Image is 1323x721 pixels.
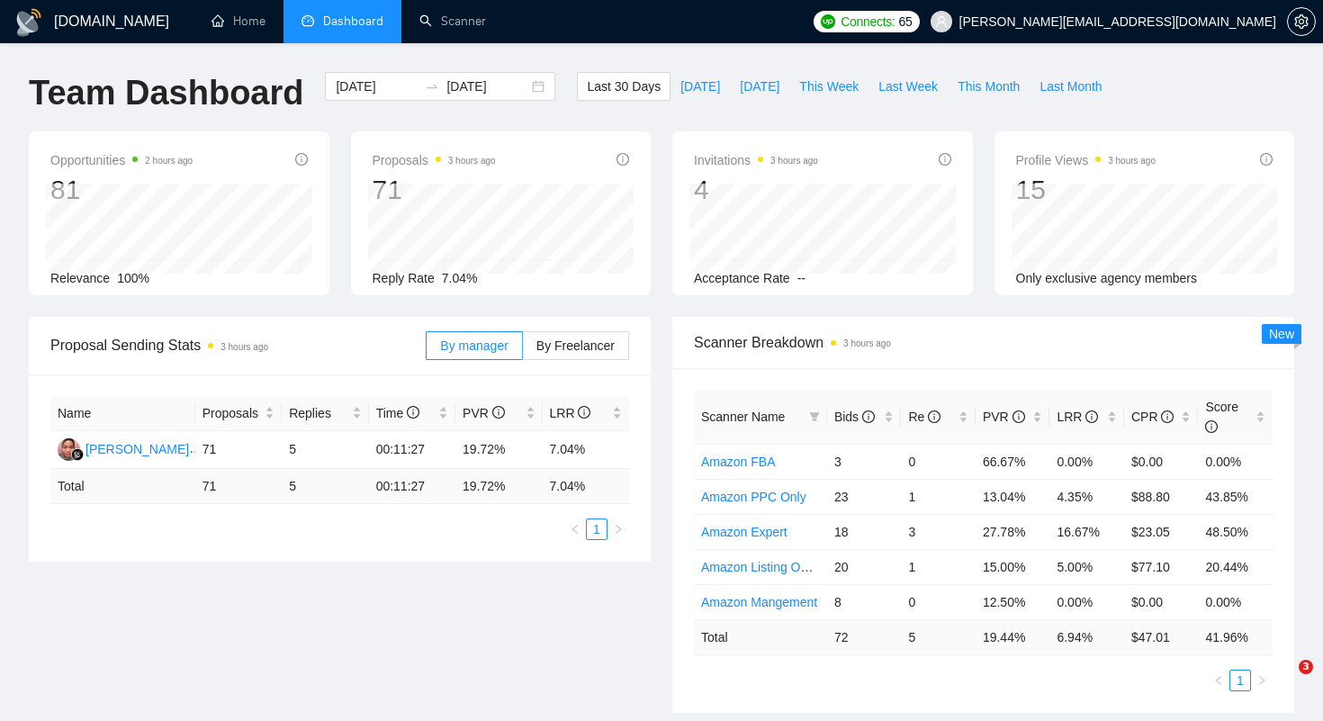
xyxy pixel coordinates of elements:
span: Reply Rate [373,271,435,285]
td: 16.67% [1049,514,1124,549]
time: 3 hours ago [448,156,496,166]
span: 3 [1299,660,1313,674]
img: upwork-logo.png [821,14,835,29]
span: user [935,15,948,28]
span: info-circle [407,406,419,419]
button: [DATE] [670,72,730,101]
td: 1 [901,479,976,514]
td: 8 [827,584,902,619]
input: End date [446,77,528,96]
span: 100% [117,271,149,285]
span: info-circle [616,153,629,166]
td: 5 [901,619,976,654]
span: Opportunities [50,149,193,171]
td: 43.85% [1198,479,1273,514]
td: $0.00 [1124,584,1199,619]
td: 19.72% [455,431,542,469]
span: info-circle [1260,153,1273,166]
td: 7.04% [543,431,630,469]
span: By Freelancer [536,338,615,353]
a: Amazon FBA [701,455,775,469]
li: Next Page [607,518,629,540]
img: logo [14,8,43,37]
li: Next Page [1251,670,1273,691]
button: Last 30 Days [577,72,670,101]
span: Last 30 Days [587,77,661,96]
span: filter [809,411,820,422]
span: Scanner Breakdown [694,331,1273,354]
span: right [1256,675,1267,686]
button: This Month [948,72,1030,101]
td: $0.00 [1124,444,1199,479]
button: right [607,518,629,540]
span: Connects: [841,12,895,32]
a: setting [1287,14,1316,29]
td: 27.78% [976,514,1050,549]
span: Scanner Name [701,410,785,424]
td: 5 [282,469,368,504]
td: 6.94 % [1049,619,1124,654]
td: 20.44% [1198,549,1273,584]
a: Amazon PPC Only [701,490,806,504]
span: Bids [834,410,875,424]
a: MJ[PERSON_NAME] [58,441,189,455]
td: 19.72 % [455,469,542,504]
span: swap-right [425,79,439,94]
button: This Week [789,72,868,101]
span: -- [797,271,805,285]
td: $23.05 [1124,514,1199,549]
td: 00:11:27 [369,431,455,469]
iframe: Intercom live chat [1262,660,1305,703]
span: CPR [1131,410,1174,424]
span: Acceptance Rate [694,271,790,285]
td: 41.96 % [1198,619,1273,654]
span: info-circle [862,410,875,423]
span: Time [376,406,419,420]
h1: Team Dashboard [29,72,303,114]
time: 3 hours ago [1108,156,1156,166]
button: Last Week [868,72,948,101]
span: 65 [899,12,913,32]
a: Amazon Mangement [701,595,817,609]
span: New [1269,327,1294,341]
td: 18 [827,514,902,549]
span: By manager [440,338,508,353]
button: setting [1287,7,1316,36]
div: 15 [1016,173,1156,207]
td: Total [694,619,827,654]
span: info-circle [1161,410,1174,423]
img: MJ [58,438,80,461]
td: 0.00% [1198,444,1273,479]
span: right [613,524,624,535]
span: Last Month [1039,77,1102,96]
td: 7.04 % [543,469,630,504]
time: 3 hours ago [843,338,891,348]
div: [PERSON_NAME] [85,439,189,459]
th: Proposals [195,396,282,431]
span: Proposals [373,149,496,171]
span: Proposals [202,403,261,423]
td: 0 [901,584,976,619]
td: $ 47.01 [1124,619,1199,654]
a: 1 [1230,671,1250,690]
a: homeHome [211,14,265,29]
span: Dashboard [323,14,383,29]
th: Name [50,396,195,431]
span: [DATE] [740,77,779,96]
span: info-circle [928,410,940,423]
span: [DATE] [680,77,720,96]
td: 3 [827,444,902,479]
span: left [1213,675,1224,686]
td: $88.80 [1124,479,1199,514]
span: left [570,524,580,535]
td: 19.44 % [976,619,1050,654]
span: This Month [958,77,1020,96]
div: 81 [50,173,193,207]
span: Invitations [694,149,818,171]
td: 1 [901,549,976,584]
td: 3 [901,514,976,549]
td: 5.00% [1049,549,1124,584]
span: Score [1205,400,1238,434]
time: 3 hours ago [770,156,818,166]
td: 0.00% [1049,444,1124,479]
